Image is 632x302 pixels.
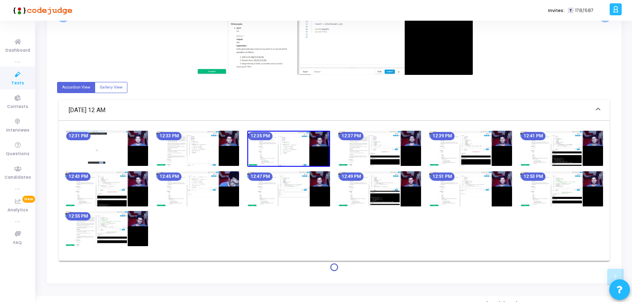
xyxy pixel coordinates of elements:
[59,121,610,261] div: [DATE] 12 AM
[6,151,29,158] span: Questions
[430,132,455,140] mat-chip: 12:39 PM
[247,171,330,206] img: screenshot-1760167047680.jpeg
[338,131,421,166] img: screenshot-1760166447703.jpeg
[248,132,273,140] mat-chip: 12:35 PM
[95,82,127,93] label: Gallery View
[57,82,95,93] label: Accordion View
[22,196,35,203] span: New
[59,100,610,121] mat-expansion-panel-header: [DATE] 12 AM
[338,171,421,206] img: screenshot-1760167167691.jpeg
[11,80,24,87] span: Tests
[429,131,512,166] img: screenshot-1760166567700.jpeg
[339,132,364,140] mat-chip: 12:37 PM
[339,173,364,181] mat-chip: 12:49 PM
[548,7,565,14] label: Invites:
[429,171,512,206] img: screenshot-1760167286944.jpeg
[521,173,546,181] mat-chip: 12:53 PM
[65,171,148,206] img: screenshot-1760166807675.jpeg
[7,207,28,214] span: Analytics
[156,171,239,206] img: screenshot-1760166927687.jpeg
[248,173,273,181] mat-chip: 12:47 PM
[5,174,31,181] span: Candidates
[6,127,29,134] span: Interviews
[520,171,603,206] img: screenshot-1760167407682.jpeg
[568,7,573,14] span: T
[520,131,603,166] img: screenshot-1760166687682.jpeg
[7,103,28,110] span: Contests
[575,7,594,14] span: 178/687
[66,132,91,140] mat-chip: 12:31 PM
[157,132,182,140] mat-chip: 12:33 PM
[66,212,91,221] mat-chip: 12:55 PM
[13,240,22,247] span: FAQ
[156,131,239,166] img: screenshot-1760166207687.jpeg
[430,173,455,181] mat-chip: 12:51 PM
[65,211,148,246] img: screenshot-1760167527694.jpeg
[521,132,546,140] mat-chip: 12:41 PM
[69,105,590,115] mat-panel-title: [DATE] 12 AM
[66,173,91,181] mat-chip: 12:43 PM
[247,131,330,167] img: screenshot-1760166327679.jpeg
[10,2,72,19] img: logo
[65,131,148,166] img: screenshot-1760166087390.jpeg
[5,47,30,54] span: Dashboard
[157,173,182,181] mat-chip: 12:45 PM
